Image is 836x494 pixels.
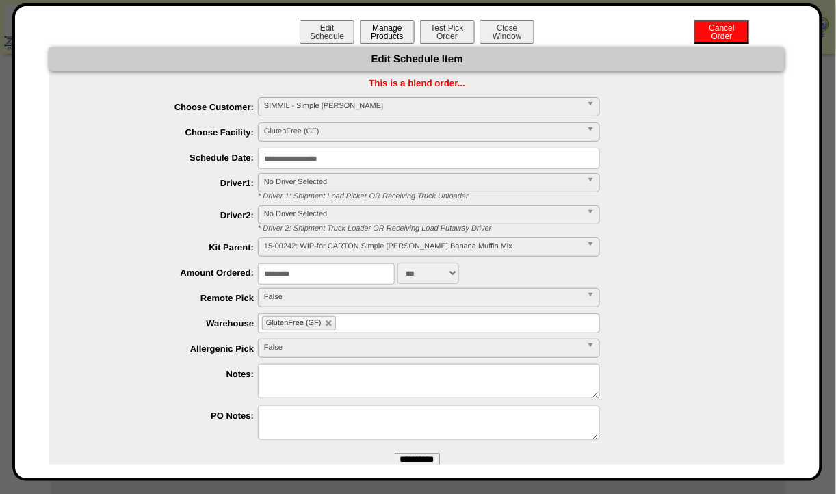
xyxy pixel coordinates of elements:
div: Edit Schedule Item [49,47,785,71]
span: 15-00242: WIP-for CARTON Simple [PERSON_NAME] Banana Muffin Mix [264,238,582,255]
span: GlutenFree (GF) [266,319,322,327]
div: * Driver 2: Shipment Truck Loader OR Receiving Load Putaway Driver [248,224,785,233]
label: PO Notes: [77,411,258,421]
label: Warehouse [77,318,258,328]
button: Test PickOrder [420,20,475,44]
label: Notes: [77,369,258,379]
label: Choose Facility: [77,127,258,138]
label: Choose Customer: [77,102,258,112]
span: False [264,289,582,305]
span: SIMMIL - Simple [PERSON_NAME] [264,98,582,114]
label: Schedule Date: [77,153,258,163]
button: CancelOrder [694,20,749,44]
label: Remote Pick [77,293,258,303]
button: EditSchedule [300,20,354,44]
label: Kit Parent: [77,242,258,252]
label: Amount Ordered: [77,268,258,278]
a: CloseWindow [478,31,536,41]
button: ManageProducts [360,20,415,44]
span: No Driver Selected [264,174,582,190]
span: False [264,339,582,356]
label: Driver1: [77,178,258,188]
div: * Driver 1: Shipment Load Picker OR Receiving Truck Unloader [248,192,785,200]
span: GlutenFree (GF) [264,123,582,140]
label: Driver2: [77,210,258,220]
div: This is a blend order... [49,78,785,88]
label: Allergenic Pick [77,343,258,354]
button: CloseWindow [480,20,534,44]
span: No Driver Selected [264,206,582,222]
